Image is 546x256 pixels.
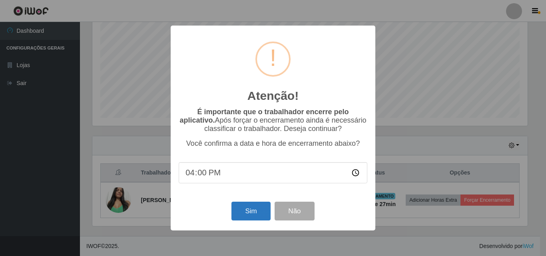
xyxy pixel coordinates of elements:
[179,139,367,148] p: Você confirma a data e hora de encerramento abaixo?
[247,89,299,103] h2: Atenção!
[179,108,349,124] b: É importante que o trabalhador encerre pelo aplicativo.
[231,202,270,220] button: Sim
[275,202,314,220] button: Não
[179,108,367,133] p: Após forçar o encerramento ainda é necessário classificar o trabalhador. Deseja continuar?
